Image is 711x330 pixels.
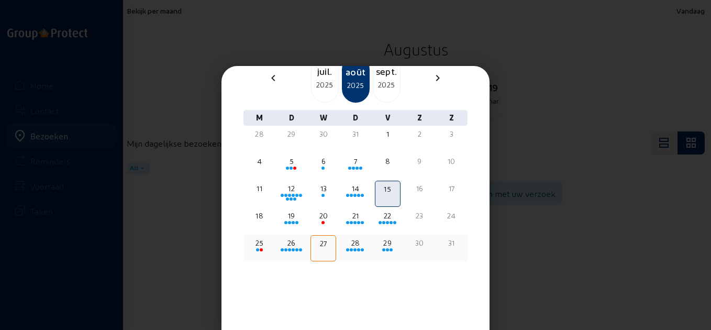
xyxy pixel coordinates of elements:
div: 13 [312,183,335,194]
div: 28 [248,129,271,139]
div: 20 [312,211,335,221]
div: M [243,110,275,126]
div: 4 [248,156,271,167]
div: juil. [312,64,338,79]
div: 8 [376,156,399,167]
mat-icon: chevron_right [431,72,444,84]
div: 6 [312,156,335,167]
div: 29 [376,238,399,248]
div: 2025 [373,79,400,91]
div: 1 [376,129,399,139]
div: Z [404,110,436,126]
div: 28 [343,238,367,248]
div: 23 [408,211,431,221]
div: 21 [343,211,367,221]
div: 31 [343,129,367,139]
div: 11 [248,183,271,194]
div: 10 [440,156,463,167]
div: 17 [440,183,463,194]
div: 12 [280,183,303,194]
div: Z [436,110,468,126]
div: 9 [408,156,431,167]
div: août [343,64,369,79]
div: 3 [440,129,463,139]
div: 29 [280,129,303,139]
div: 24 [440,211,463,221]
div: V [372,110,404,126]
div: 7 [343,156,367,167]
div: 25 [248,238,271,248]
div: 30 [312,129,335,139]
div: 2025 [343,79,369,92]
div: 31 [440,238,463,248]
div: D [275,110,307,126]
div: 19 [280,211,303,221]
div: 16 [408,183,431,194]
div: 27 [312,238,335,249]
div: 22 [376,211,399,221]
div: W [307,110,339,126]
div: 18 [248,211,271,221]
div: 30 [408,238,431,248]
div: 14 [343,183,367,194]
mat-icon: chevron_left [267,72,280,84]
div: 5 [280,156,303,167]
div: 2025 [312,79,338,91]
div: sept. [373,64,400,79]
div: 2 [408,129,431,139]
div: 26 [280,238,303,248]
div: 15 [376,184,399,194]
div: D [339,110,371,126]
